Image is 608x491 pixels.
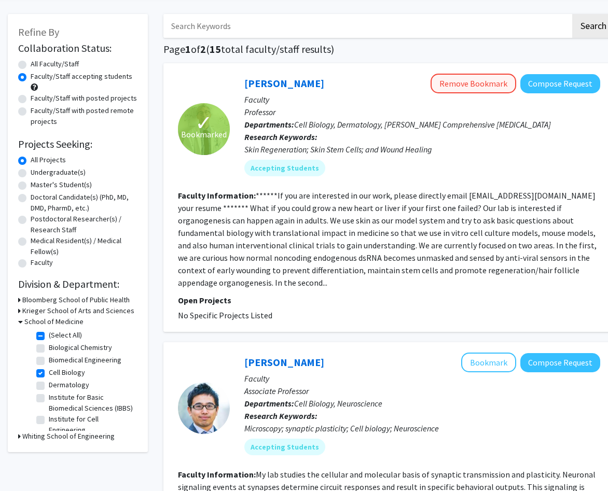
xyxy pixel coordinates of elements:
label: Biological Chemistry [49,342,112,353]
b: Research Keywords: [244,411,317,421]
h3: Bloomberg School of Public Health [22,294,130,305]
span: No Specific Projects Listed [178,310,272,320]
label: Doctoral Candidate(s) (PhD, MD, DMD, PharmD, etc.) [31,192,137,214]
mat-chip: Accepting Students [244,439,325,455]
button: Add Shigeki Watanabe to Bookmarks [461,353,516,372]
span: 15 [210,43,221,55]
p: Open Projects [178,294,600,306]
label: Medical Resident(s) / Medical Fellow(s) [31,235,137,257]
h2: Division & Department: [18,278,137,290]
label: Institute for Cell Engineering [49,414,135,436]
label: Faculty [31,257,53,268]
div: Skin Regeneration; Skin Stem Cells; and Wound Healing [244,143,600,156]
span: Cell Biology, Neuroscience [294,398,382,409]
button: Compose Request to Luis Garza [520,74,600,93]
p: Associate Professor [244,385,600,397]
label: Institute for Basic Biomedical Sciences (IBBS) [49,392,135,414]
h2: Projects Seeking: [18,138,137,150]
p: Professor [244,106,600,118]
label: Faculty/Staff accepting students [31,71,132,82]
span: Cell Biology, Dermatology, [PERSON_NAME] Comprehensive [MEDICAL_DATA] [294,119,551,130]
label: (Select All) [49,330,82,341]
span: Refine By [18,25,59,38]
a: [PERSON_NAME] [244,77,324,90]
h3: School of Medicine [24,316,84,327]
b: Faculty Information: [178,469,256,480]
label: Faculty/Staff with posted projects [31,93,137,104]
h2: Collaboration Status: [18,42,137,54]
p: Faculty [244,372,600,385]
button: Compose Request to Shigeki Watanabe [520,353,600,372]
iframe: Chat [8,444,44,483]
input: Search Keywords [163,14,571,38]
label: Undergraduate(s) [31,167,86,178]
mat-chip: Accepting Students [244,160,325,176]
button: Remove Bookmark [431,74,516,93]
span: ✓ [195,118,213,128]
b: Faculty Information: [178,190,256,201]
label: All Projects [31,155,66,165]
h3: Krieger School of Arts and Sciences [22,305,134,316]
label: Master's Student(s) [31,179,92,190]
label: Cell Biology [49,367,85,378]
label: Biomedical Engineering [49,355,121,366]
h3: Whiting School of Engineering [22,431,115,442]
b: Research Keywords: [244,132,317,142]
span: 2 [200,43,206,55]
a: [PERSON_NAME] [244,356,324,369]
span: 1 [185,43,191,55]
div: Microscopy; synaptic plasticity; Cell biology; Neuroscience [244,422,600,434]
fg-read-more: ******If you are interested in our work, please directly email [EMAIL_ADDRESS][DOMAIN_NAME] your ... [178,190,597,288]
b: Departments: [244,119,294,130]
label: Postdoctoral Researcher(s) / Research Staff [31,214,137,235]
label: Dermatology [49,380,89,390]
label: All Faculty/Staff [31,59,79,69]
span: Bookmarked [181,128,227,141]
p: Faculty [244,93,600,106]
b: Departments: [244,398,294,409]
label: Faculty/Staff with posted remote projects [31,105,137,127]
